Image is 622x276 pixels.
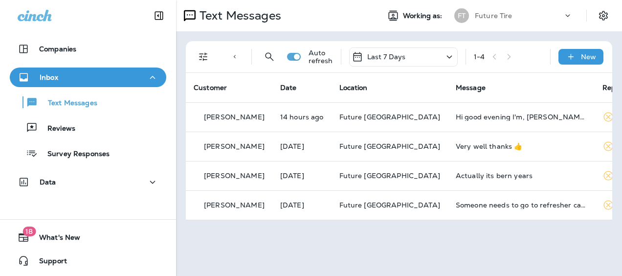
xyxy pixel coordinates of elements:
[280,172,324,180] p: Aug 27, 2025 08:32 AM
[456,201,587,209] div: Someone needs to go to refresher car repair school.
[145,6,173,25] button: Collapse Sidebar
[339,201,440,209] span: Future [GEOGRAPHIC_DATA]
[339,83,368,92] span: Location
[196,8,281,23] p: Text Messages
[454,8,469,23] div: FT
[367,53,406,61] p: Last 7 Days
[194,83,227,92] span: Customer
[10,143,166,163] button: Survey Responses
[280,113,324,121] p: Aug 31, 2025 05:36 PM
[10,228,166,247] button: 18What's New
[595,7,612,24] button: Settings
[10,251,166,271] button: Support
[280,201,324,209] p: Aug 26, 2025 09:07 AM
[39,45,76,53] p: Companies
[204,201,265,209] p: [PERSON_NAME]
[339,171,440,180] span: Future [GEOGRAPHIC_DATA]
[339,113,440,121] span: Future [GEOGRAPHIC_DATA]
[280,142,324,150] p: Aug 30, 2025 08:39 AM
[474,53,485,61] div: 1 - 4
[194,47,213,67] button: Filters
[309,49,333,65] p: Auto refresh
[260,47,279,67] button: Search Messages
[204,113,265,121] p: [PERSON_NAME]
[10,117,166,138] button: Reviews
[475,12,512,20] p: Future Tire
[29,257,67,269] span: Support
[456,83,486,92] span: Message
[204,172,265,180] p: [PERSON_NAME]
[10,39,166,59] button: Companies
[38,150,110,159] p: Survey Responses
[40,178,56,186] p: Data
[280,83,297,92] span: Date
[581,53,596,61] p: New
[403,12,444,20] span: Working as:
[456,142,587,150] div: Very well thanks 👍
[40,73,58,81] p: Inbox
[38,124,75,134] p: Reviews
[22,227,36,236] span: 18
[38,99,97,108] p: Text Messages
[10,92,166,113] button: Text Messages
[456,113,587,121] div: Hi good evening I'm, Bonnie is Future Tire, open tomorrow?
[10,68,166,87] button: Inbox
[456,172,587,180] div: Actually its bern years
[10,172,166,192] button: Data
[29,233,80,245] span: What's New
[339,142,440,151] span: Future [GEOGRAPHIC_DATA]
[204,142,265,150] p: [PERSON_NAME]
